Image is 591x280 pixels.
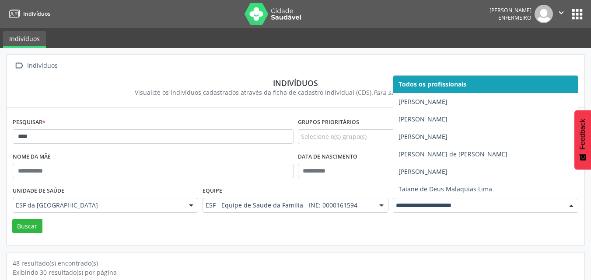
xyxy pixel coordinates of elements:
span: [PERSON_NAME] [399,115,448,123]
span: [PERSON_NAME] [399,132,448,141]
img: img [535,5,553,23]
span: Enfermeiro [498,14,532,21]
div: [PERSON_NAME] [490,7,532,14]
div: 48 resultado(s) encontrado(s) [13,259,578,268]
div: Exibindo 30 resultado(s) por página [13,268,578,277]
button: Buscar [12,219,42,234]
button: Feedback - Mostrar pesquisa [574,110,591,169]
div: Indivíduos [25,59,59,72]
div: Indivíduos [19,78,572,88]
label: Equipe [203,184,222,198]
a:  Indivíduos [13,59,59,72]
a: Indivíduos [6,7,50,21]
span: Todos os profissionais [399,80,466,88]
i: Para saber mais, [373,88,456,97]
span: [PERSON_NAME] de [PERSON_NAME] [399,150,507,158]
span: Taiane de Deus Malaquias Lima [399,185,492,193]
button:  [553,5,570,23]
label: Grupos prioritários [298,116,359,129]
span: Selecione o(s) grupo(s) [301,132,367,141]
a: Indivíduos [3,31,46,48]
span: Feedback [579,119,587,149]
span: [PERSON_NAME] [399,167,448,176]
i:  [556,8,566,17]
span: ESF - Equipe de Saude da Familia - INE: 0000161594 [206,201,370,210]
span: [PERSON_NAME] [399,97,448,106]
label: Unidade de saúde [13,184,64,198]
div: Visualize os indivíduos cadastrados através da ficha de cadastro individual (CDS). [19,88,572,97]
i:  [13,59,25,72]
label: Nome da mãe [13,150,51,164]
label: Pesquisar [13,116,45,129]
button: apps [570,7,585,22]
label: Data de nascimento [298,150,357,164]
span: ESF da [GEOGRAPHIC_DATA] [16,201,180,210]
span: Indivíduos [23,10,50,17]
